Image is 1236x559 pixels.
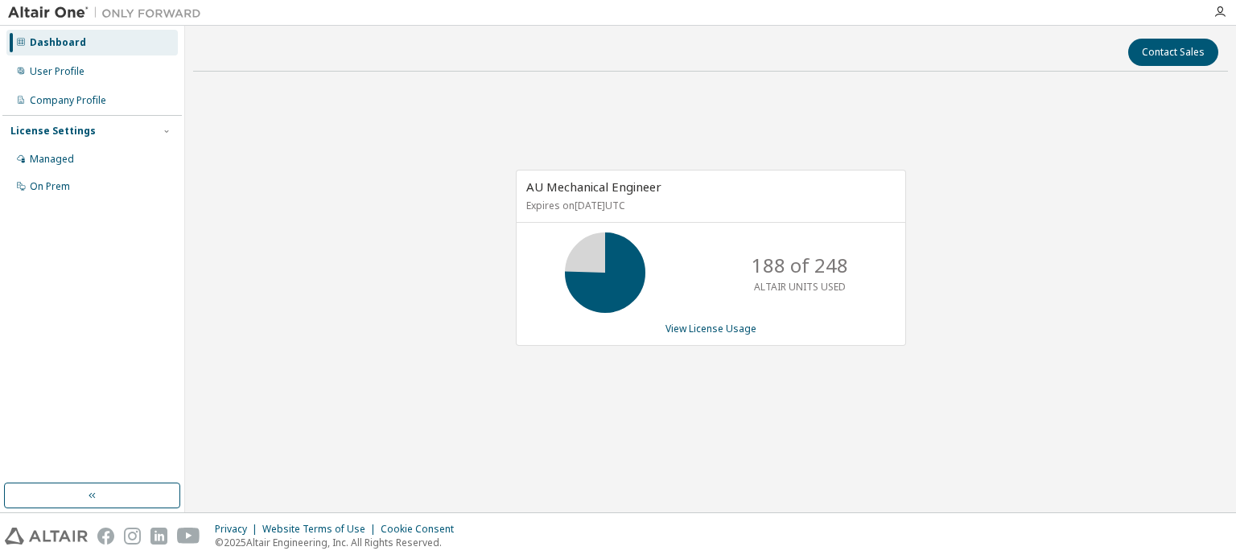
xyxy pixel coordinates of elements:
[177,528,200,545] img: youtube.svg
[215,523,262,536] div: Privacy
[30,94,106,107] div: Company Profile
[526,199,892,212] p: Expires on [DATE] UTC
[381,523,463,536] div: Cookie Consent
[10,125,96,138] div: License Settings
[124,528,141,545] img: instagram.svg
[665,322,756,335] a: View License Usage
[5,528,88,545] img: altair_logo.svg
[97,528,114,545] img: facebook.svg
[30,65,84,78] div: User Profile
[262,523,381,536] div: Website Terms of Use
[526,179,661,195] span: AU Mechanical Engineer
[150,528,167,545] img: linkedin.svg
[30,36,86,49] div: Dashboard
[30,180,70,193] div: On Prem
[215,536,463,549] p: © 2025 Altair Engineering, Inc. All Rights Reserved.
[754,280,846,294] p: ALTAIR UNITS USED
[752,252,848,279] p: 188 of 248
[30,153,74,166] div: Managed
[1128,39,1218,66] button: Contact Sales
[8,5,209,21] img: Altair One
